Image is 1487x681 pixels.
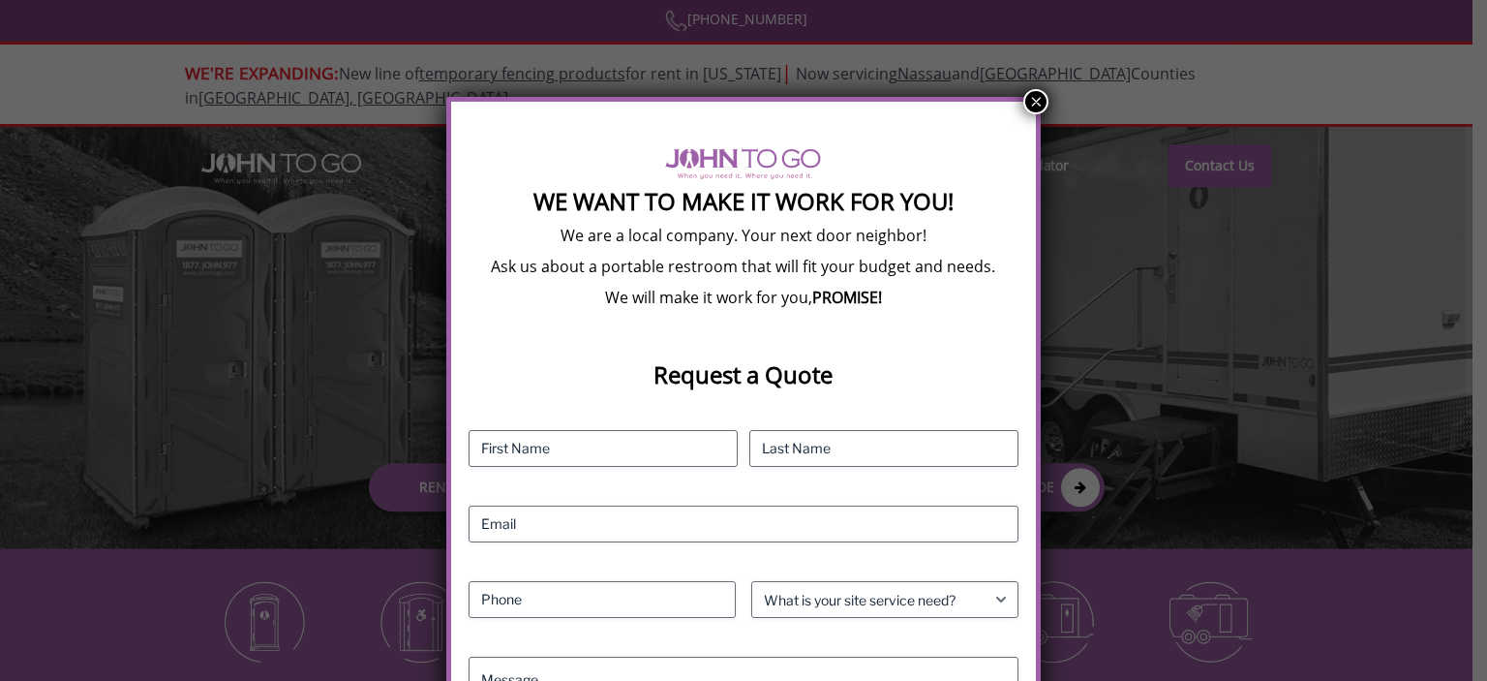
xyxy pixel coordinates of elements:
[653,358,833,390] strong: Request a Quote
[812,287,882,308] b: PROMISE!
[469,581,736,618] input: Phone
[469,256,1018,277] p: Ask us about a portable restroom that will fit your budget and needs.
[469,287,1018,308] p: We will make it work for you,
[749,430,1018,467] input: Last Name
[665,148,821,179] img: logo of viptogo
[469,225,1018,246] p: We are a local company. Your next door neighbor!
[469,506,1018,542] input: Email
[469,430,738,467] input: First Name
[1023,89,1048,114] button: Close
[533,185,954,217] strong: We Want To Make It Work For You!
